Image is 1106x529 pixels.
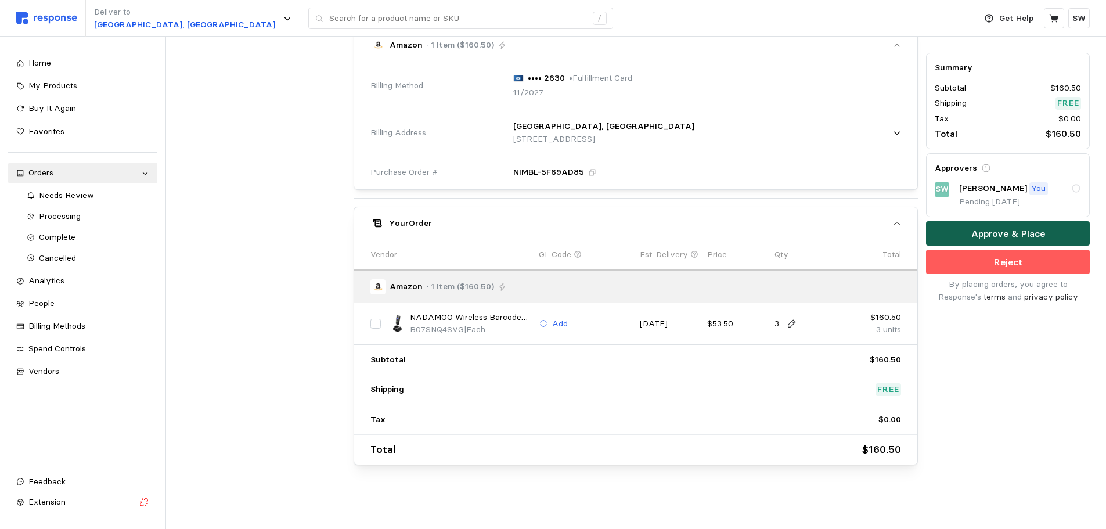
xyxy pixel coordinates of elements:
span: Vendors [28,366,59,376]
img: svg%3e [16,12,77,24]
p: $160.50 [862,441,901,458]
p: Amazon [390,280,423,293]
div: Amazon· 1 Item ($160.50) [354,62,917,189]
a: Favorites [8,121,157,142]
p: · 1 Item ($160.50) [427,39,494,52]
img: 61R8X2SrKIL.__AC_SX300_SY300_QL70_FMwebp_.jpg [389,315,406,332]
p: Shipping [370,383,404,396]
p: Subtotal [370,354,406,366]
a: Buy It Again [8,98,157,119]
p: Qty [774,249,788,261]
p: GL Code [539,249,571,261]
a: Processing [19,206,157,227]
a: Complete [19,227,157,248]
a: Billing Methods [8,316,157,337]
span: | Each [464,324,485,334]
span: Favorites [28,126,64,136]
span: B07SNQ4SVG [410,324,464,334]
p: • Fulfillment Card [569,72,632,85]
button: Extension [8,492,157,513]
h5: Approvers [935,163,977,175]
span: Billing Methods [28,321,85,331]
span: Buy It Again [28,103,76,113]
span: Purchase Order # [370,166,438,179]
p: Amazon [390,39,423,52]
p: [PERSON_NAME] [959,183,1027,196]
p: $53.50 [707,318,766,330]
p: Free [877,383,899,396]
button: Add [539,317,568,331]
span: Cancelled [39,253,76,263]
p: Est. Delivery [640,249,688,261]
a: People [8,293,157,314]
span: Feedback [28,476,66,487]
p: Tax [370,413,386,426]
p: $0.00 [1058,113,1081,125]
p: Shipping [935,98,967,110]
p: · 1 Item ($160.50) [427,280,494,293]
a: Home [8,53,157,74]
span: My Products [28,80,77,91]
span: Home [28,57,51,68]
input: Search for a product name or SKU [329,8,586,29]
p: $160.50 [842,311,901,324]
p: [GEOGRAPHIC_DATA], [GEOGRAPHIC_DATA] [513,120,694,133]
p: 3 units [842,323,901,336]
span: Complete [39,232,75,242]
p: Pending [DATE] [959,196,1081,209]
p: [DATE] [640,318,699,330]
p: Subtotal [935,82,966,95]
p: By placing orders, you agree to Response's and [926,279,1090,304]
h5: Your Order [389,217,432,229]
p: 3 [774,318,779,330]
button: SW [1068,8,1090,28]
p: [GEOGRAPHIC_DATA], [GEOGRAPHIC_DATA] [94,19,275,31]
p: •••• 2630 [528,72,565,85]
button: YourOrder [354,207,917,240]
a: terms [983,292,1006,302]
button: Approve & Place [926,222,1090,246]
p: Approve & Place [971,226,1045,241]
p: Get Help [999,12,1033,25]
p: $160.50 [1046,127,1081,142]
span: Analytics [28,275,64,286]
span: Billing Address [370,127,426,139]
a: Analytics [8,271,157,292]
a: Needs Review [19,185,157,206]
p: You [1031,183,1046,196]
p: Total [935,127,957,142]
p: Tax [935,113,949,125]
span: Extension [28,496,66,507]
button: Get Help [978,8,1040,30]
span: Billing Method [370,80,423,92]
button: Feedback [8,472,157,492]
div: / [593,12,607,26]
button: Amazon· 1 Item ($160.50) [354,29,917,62]
p: Reject [994,255,1022,269]
p: Total [370,441,395,458]
p: SW [1072,12,1086,25]
img: svg%3e [513,75,524,82]
p: 11/2027 [513,87,543,99]
a: privacy policy [1024,292,1078,302]
p: Price [707,249,727,261]
p: Deliver to [94,6,275,19]
p: Add [552,318,568,330]
p: NIMBL-5F69AD85 [513,166,584,179]
p: $0.00 [878,413,901,426]
span: Spend Controls [28,343,86,354]
p: Free [1057,98,1079,110]
div: Orders [28,167,137,179]
a: My Products [8,75,157,96]
span: People [28,298,55,308]
a: Vendors [8,361,157,382]
p: Total [882,249,901,261]
span: Needs Review [39,190,94,200]
p: SW [935,183,949,196]
p: $160.50 [1050,82,1081,95]
p: $160.50 [870,354,901,366]
a: Cancelled [19,248,157,269]
p: Vendor [370,249,397,261]
button: Reject [926,250,1090,275]
span: Processing [39,211,81,221]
